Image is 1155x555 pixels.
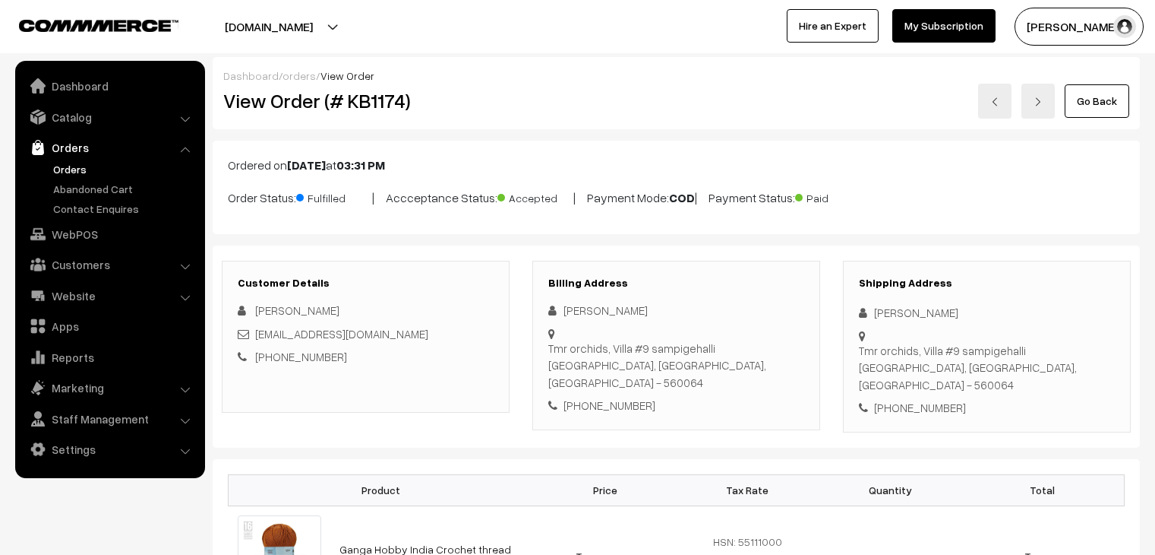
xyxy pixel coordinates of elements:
a: Catalog [19,103,200,131]
div: / / [223,68,1129,84]
a: My Subscription [892,9,996,43]
a: Go Back [1065,84,1129,118]
div: [PERSON_NAME] [548,302,804,319]
a: Settings [19,436,200,463]
a: Apps [19,312,200,340]
img: right-arrow.png [1034,97,1043,106]
p: Ordered on at [228,156,1125,174]
a: orders [282,69,316,82]
button: [PERSON_NAME]… [1015,8,1144,46]
button: [DOMAIN_NAME] [172,8,366,46]
a: [PHONE_NUMBER] [255,350,347,363]
h3: Customer Details [238,277,494,290]
a: COMMMERCE [19,15,152,33]
a: Customers [19,251,200,278]
a: Orders [19,134,200,161]
img: COMMMERCE [19,20,178,31]
p: Order Status: | Accceptance Status: | Payment Mode: | Payment Status: [228,186,1125,207]
span: [PERSON_NAME] [255,303,339,317]
a: Contact Enquires [49,201,200,217]
a: Dashboard [19,72,200,100]
th: Price [534,474,677,506]
div: Tmr orchids, Villa #9 sampigehalli [GEOGRAPHIC_DATA], [GEOGRAPHIC_DATA], [GEOGRAPHIC_DATA] - 560064 [548,340,804,392]
div: [PERSON_NAME] [859,304,1115,322]
span: Fulfilled [296,186,372,206]
th: Tax Rate [676,474,819,506]
div: [PHONE_NUMBER] [859,399,1115,417]
b: [DATE] [287,157,326,173]
a: Abandoned Cart [49,181,200,197]
a: WebPOS [19,220,200,248]
b: 03:31 PM [336,157,385,173]
a: Reports [19,344,200,371]
th: Quantity [819,474,961,506]
img: user [1113,15,1136,38]
a: Hire an Expert [787,9,879,43]
a: Dashboard [223,69,279,82]
a: Marketing [19,374,200,401]
h3: Shipping Address [859,277,1115,290]
h3: Billing Address [548,277,804,290]
span: Accepted [497,186,573,206]
span: Paid [795,186,871,206]
a: Staff Management [19,405,200,433]
div: Tmr orchids, Villa #9 sampigehalli [GEOGRAPHIC_DATA], [GEOGRAPHIC_DATA], [GEOGRAPHIC_DATA] - 560064 [859,342,1115,394]
a: Website [19,282,200,309]
a: Orders [49,161,200,177]
span: View Order [320,69,374,82]
div: [PHONE_NUMBER] [548,397,804,414]
th: Total [961,474,1125,506]
h2: View Order (# KB1174) [223,89,510,113]
img: left-arrow.png [990,97,999,106]
a: [EMAIL_ADDRESS][DOMAIN_NAME] [255,327,428,341]
th: Product [229,474,534,506]
b: COD [669,190,695,205]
